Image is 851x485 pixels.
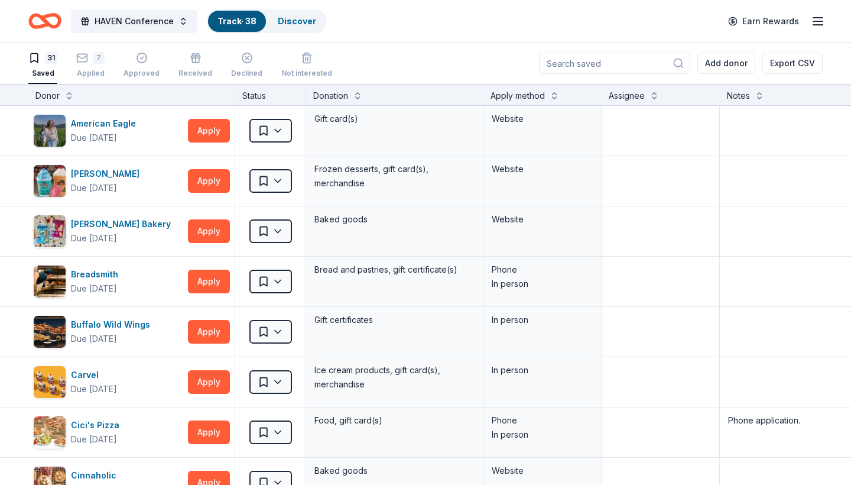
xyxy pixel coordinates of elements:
[71,382,117,396] div: Due [DATE]
[71,468,121,483] div: Cinnaholic
[492,263,593,277] div: Phone
[313,161,476,192] div: Frozen desserts, gift card(s), merchandise
[281,69,332,78] div: Not interested
[492,413,593,428] div: Phone
[697,53,755,74] button: Add donor
[71,332,117,346] div: Due [DATE]
[313,111,476,127] div: Gift card(s)
[124,69,160,78] div: Approved
[281,47,332,84] button: Not interested
[76,47,105,84] button: 7Applied
[71,267,123,282] div: Breadsmith
[28,47,57,84] button: 31Saved
[71,418,124,432] div: Cici's Pizza
[45,52,57,64] div: 31
[71,282,117,296] div: Due [DATE]
[492,212,593,227] div: Website
[71,368,117,382] div: Carvel
[313,261,476,278] div: Bread and pastries, gift certificate(s)
[33,366,183,399] button: Image for CarvelCarvelDue [DATE]
[178,69,212,78] div: Received
[188,320,230,344] button: Apply
[188,421,230,444] button: Apply
[762,53,823,74] button: Export CSV
[231,47,262,84] button: Declined
[313,312,476,328] div: Gift certificates
[34,416,66,448] img: Image for Cici's Pizza
[76,69,105,78] div: Applied
[492,363,593,377] div: In person
[71,432,117,447] div: Due [DATE]
[71,117,141,131] div: American Eagle
[178,47,212,84] button: Received
[124,47,160,84] button: Approved
[188,169,230,193] button: Apply
[188,119,230,143] button: Apply
[34,165,66,197] img: Image for Bahama Buck's
[28,69,57,78] div: Saved
[235,84,306,105] div: Status
[231,69,262,78] div: Declined
[34,215,66,247] img: Image for Bobo's Bakery
[492,464,593,478] div: Website
[721,11,806,32] a: Earn Rewards
[71,131,117,145] div: Due [DATE]
[188,270,230,293] button: Apply
[313,89,348,103] div: Donation
[313,211,476,228] div: Baked goods
[33,265,183,298] button: Image for BreadsmithBreadsmithDue [DATE]
[33,416,183,449] button: Image for Cici's PizzaCici's PizzaDue [DATE]
[278,16,316,26] a: Discover
[33,215,183,248] button: Image for Bobo's Bakery[PERSON_NAME] BakeryDue [DATE]
[34,266,66,298] img: Image for Breadsmith
[727,89,750,103] div: Notes
[28,7,61,35] a: Home
[71,9,197,33] button: HAVEN Conference
[492,313,593,327] div: In person
[95,14,174,28] span: HAVEN Conference
[34,115,66,147] img: Image for American Eagle
[71,231,117,245] div: Due [DATE]
[93,52,105,64] div: 7
[34,366,66,398] img: Image for Carvel
[313,412,476,429] div: Food, gift card(s)
[71,181,117,195] div: Due [DATE]
[492,162,593,176] div: Website
[33,114,183,147] button: Image for American EagleAmerican EagleDue [DATE]
[33,315,183,348] button: Image for Buffalo Wild WingsBuffalo Wild WingsDue [DATE]
[207,9,327,33] button: Track· 38Discover
[71,217,176,231] div: [PERSON_NAME] Bakery
[609,89,645,103] div: Assignee
[539,53,690,74] input: Search saved
[492,428,593,442] div: In person
[492,277,593,291] div: In person
[188,219,230,243] button: Apply
[71,167,144,181] div: [PERSON_NAME]
[217,16,256,26] a: Track· 38
[34,316,66,348] img: Image for Buffalo Wild Wings
[492,112,593,126] div: Website
[491,89,545,103] div: Apply method
[313,463,476,479] div: Baked goods
[313,362,476,393] div: Ice cream products, gift card(s), merchandise
[188,370,230,394] button: Apply
[35,89,60,103] div: Donor
[33,164,183,198] button: Image for Bahama Buck's[PERSON_NAME]Due [DATE]
[71,318,155,332] div: Buffalo Wild Wings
